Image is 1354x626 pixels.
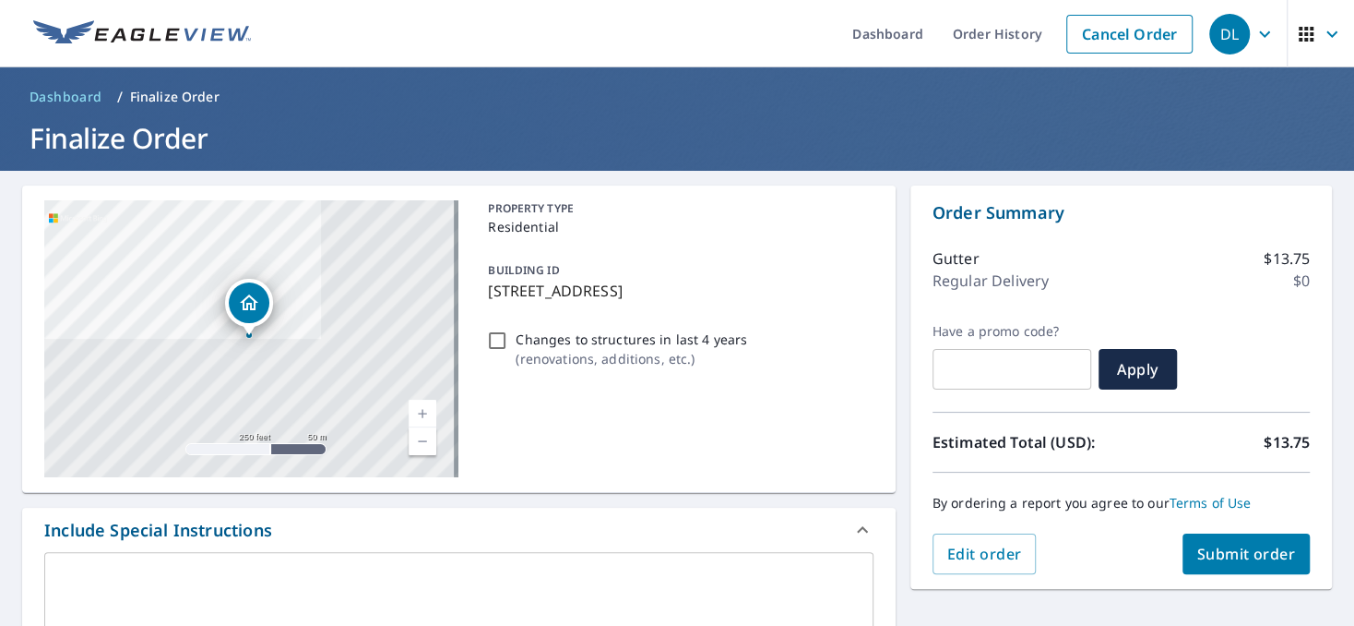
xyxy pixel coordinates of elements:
[932,495,1310,512] p: By ordering a report you agree to our
[409,400,436,427] a: Current Level 17, Zoom In
[932,323,1091,340] label: Have a promo code?
[1170,494,1252,512] a: Terms of Use
[22,508,896,552] div: Include Special Instructions
[1293,270,1310,292] p: $0
[932,270,1049,292] p: Regular Delivery
[409,427,436,455] a: Current Level 17, Zoom Out
[225,279,273,336] div: Dropped pin, building 1, Residential property, 2288 55th St Somerset, WI 54025
[932,200,1310,225] p: Order Summary
[22,82,110,112] a: Dashboard
[488,262,559,278] p: BUILDING ID
[1264,247,1310,270] p: $13.75
[130,88,220,106] p: Finalize Order
[932,247,980,270] p: Gutter
[1066,15,1193,54] a: Cancel Order
[947,544,1022,564] span: Edit order
[516,349,747,368] p: ( renovations, additions, etc. )
[488,217,865,236] p: Residential
[1099,349,1177,390] button: Apply
[932,534,1037,574] button: Edit order
[1182,534,1311,574] button: Submit order
[1209,14,1250,54] div: DL
[516,330,747,349] p: Changes to structures in last 4 years
[488,200,865,217] p: PROPERTY TYPE
[22,82,1332,112] nav: breadcrumb
[22,119,1332,157] h1: Finalize Order
[1197,544,1296,564] span: Submit order
[932,431,1122,453] p: Estimated Total (USD):
[488,280,865,302] p: [STREET_ADDRESS]
[44,518,272,543] div: Include Special Instructions
[1264,431,1310,453] p: $13.75
[1113,359,1162,379] span: Apply
[117,86,123,108] li: /
[30,88,102,106] span: Dashboard
[33,20,251,48] img: EV Logo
